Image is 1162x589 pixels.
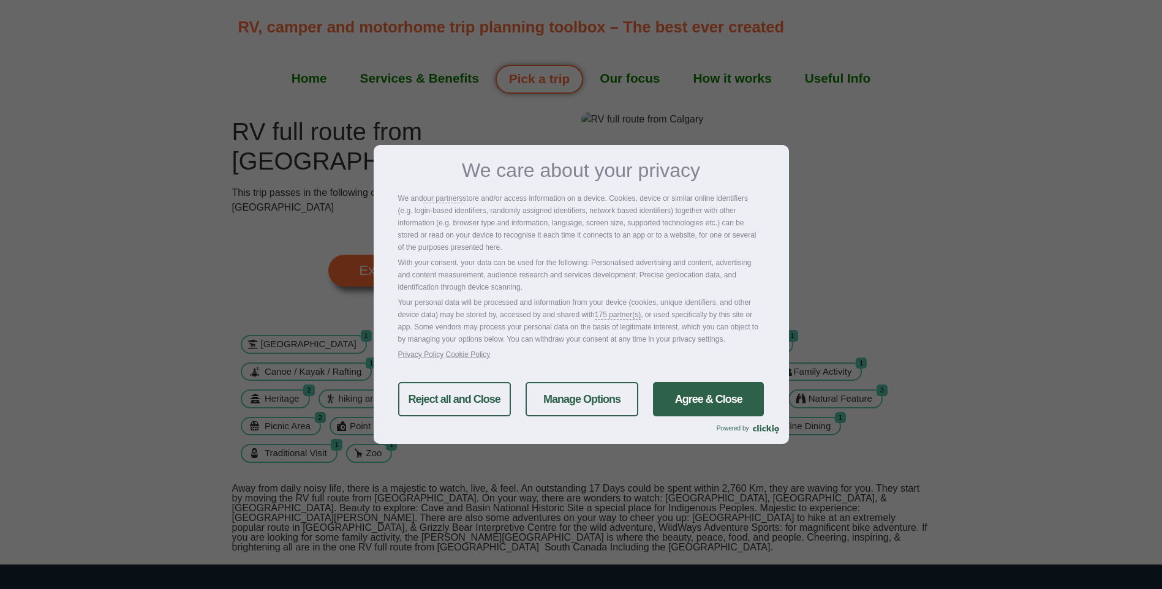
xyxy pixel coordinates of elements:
a: Agree & Close [653,382,764,416]
a: Manage Options [526,382,638,416]
p: With your consent, your data can be used for the following: Personalised advertising and content,... [398,257,764,293]
a: our partners [423,192,463,204]
p: Your personal data will be processed and information from your device (cookies, unique identifier... [398,296,764,345]
a: Privacy Policy [398,350,444,359]
a: 175 partner(s) [595,309,641,321]
a: Cookie Policy [446,350,491,359]
h3: We care about your privacy [398,160,764,180]
a: Reject all and Close [398,382,511,416]
p: We and store and/or access information on a device. Cookies, device or similar online identifiers... [398,192,764,253]
span: Powered by [717,425,753,432]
